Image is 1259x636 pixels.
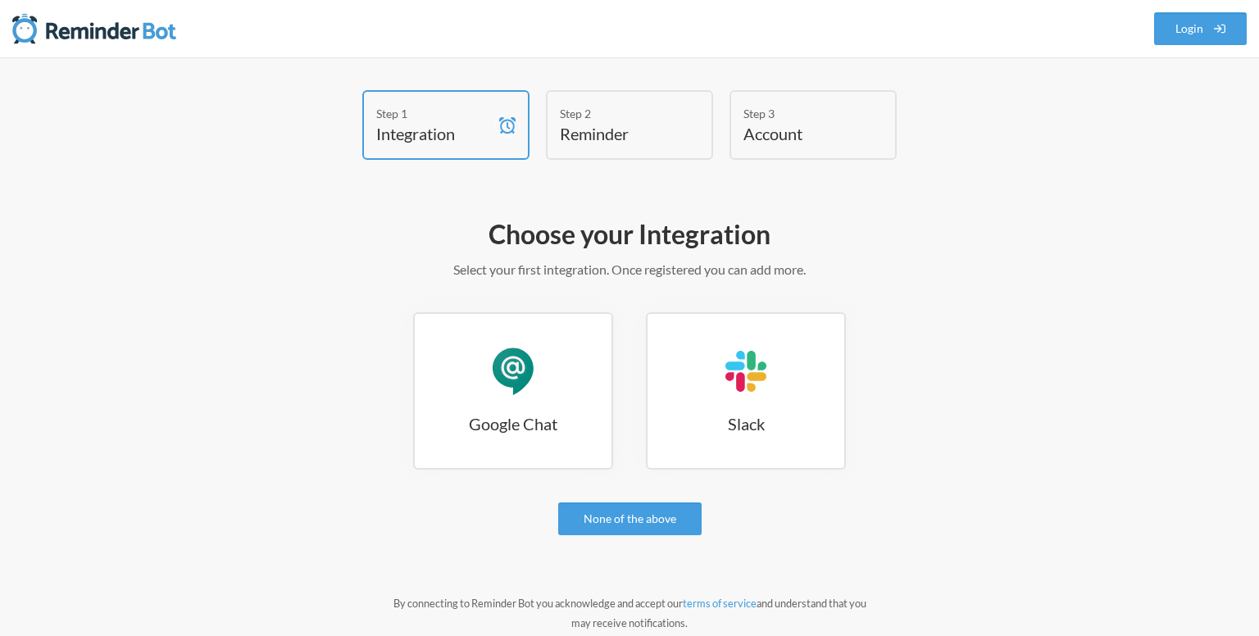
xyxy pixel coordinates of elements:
[560,105,675,122] div: Step 2
[560,122,675,145] h4: Reminder
[743,122,858,145] h4: Account
[393,597,866,629] small: By connecting to Reminder Bot you acknowledge and accept our and understand that you may receive ...
[415,412,611,435] h3: Google Chat
[154,217,1105,252] h2: Choose your Integration
[1154,12,1248,45] a: Login
[376,105,491,122] div: Step 1
[683,597,757,610] a: terms of service
[12,12,176,45] img: Reminder Bot
[648,412,844,435] h3: Slack
[376,122,491,145] h4: Integration
[154,260,1105,279] p: Select your first integration. Once registered you can add more.
[558,502,702,535] a: None of the above
[743,105,858,122] div: Step 3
